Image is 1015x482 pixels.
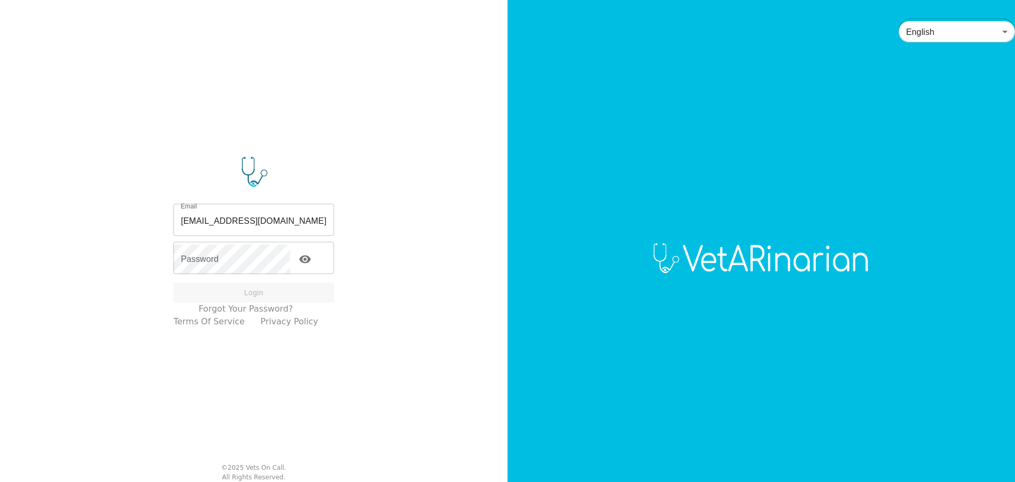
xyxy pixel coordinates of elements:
[222,472,285,482] div: All Rights Reserved.
[899,17,1015,47] div: English
[222,463,287,472] div: © 2025 Vets On Call.
[646,242,876,274] img: Logo
[199,303,293,315] a: Forgot your password?
[173,315,245,328] a: Terms of Service
[173,156,334,188] img: Logo
[261,315,318,328] a: Privacy Policy
[294,249,316,270] button: toggle password visibility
